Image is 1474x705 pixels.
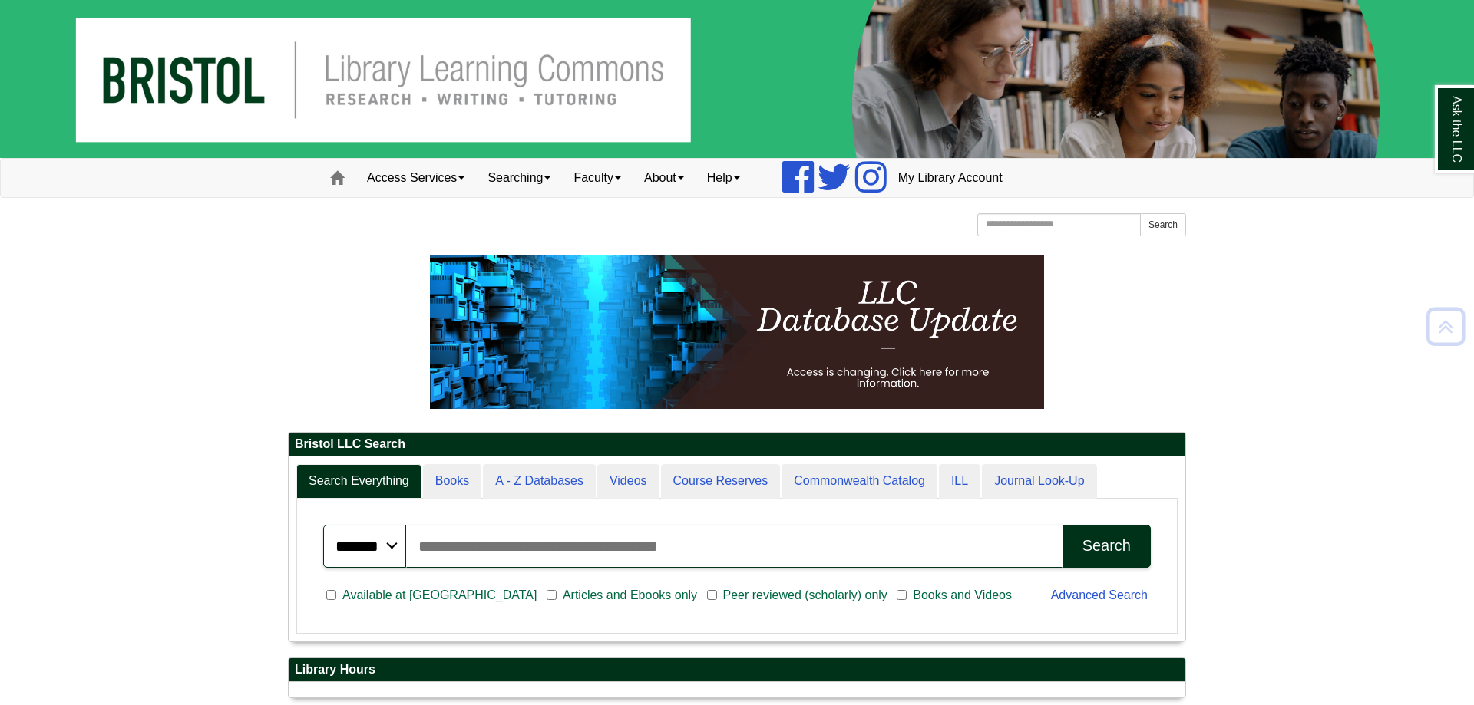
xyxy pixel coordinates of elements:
[547,588,557,602] input: Articles and Ebooks only
[355,159,476,197] a: Access Services
[326,588,336,602] input: Available at [GEOGRAPHIC_DATA]
[1051,588,1148,601] a: Advanced Search
[597,464,659,499] a: Videos
[557,586,703,605] span: Articles and Ebooks only
[483,464,596,499] a: A - Z Databases
[289,433,1185,456] h2: Bristol LLC Search
[1063,525,1151,568] button: Search
[982,464,1096,499] a: Journal Look-Up
[336,586,543,605] span: Available at [GEOGRAPHIC_DATA]
[696,159,752,197] a: Help
[562,159,633,197] a: Faculty
[289,658,1185,682] h2: Library Hours
[1140,213,1186,236] button: Search
[476,159,562,197] a: Searching
[430,255,1044,409] img: HTML tutorial
[717,586,894,605] span: Peer reviewed (scholarly) only
[887,159,1014,197] a: My Library Account
[939,464,980,499] a: ILL
[661,464,781,499] a: Course Reserves
[423,464,481,499] a: Books
[296,464,421,499] a: Search Everything
[707,588,717,602] input: Peer reviewed (scholarly) only
[1421,316,1470,337] a: Back to Top
[897,588,907,602] input: Books and Videos
[1082,537,1131,555] div: Search
[782,464,937,499] a: Commonwealth Catalog
[633,159,696,197] a: About
[907,586,1018,605] span: Books and Videos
